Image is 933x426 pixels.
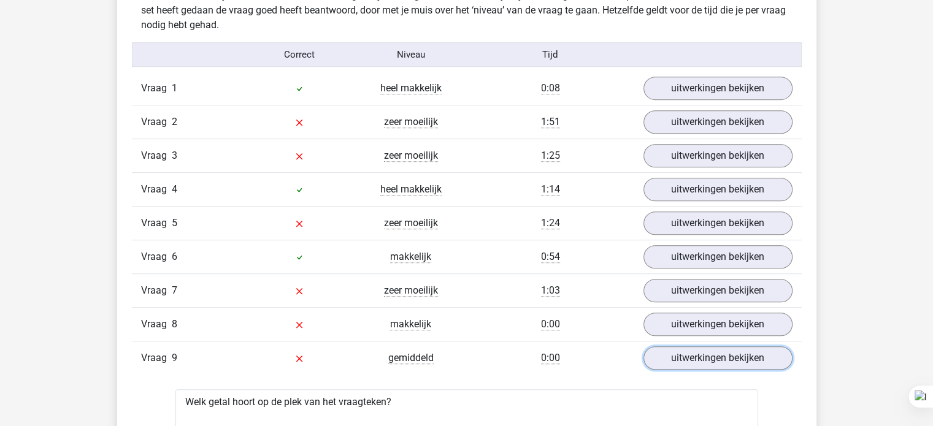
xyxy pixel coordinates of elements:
span: Vraag [141,317,172,332]
a: uitwerkingen bekijken [643,110,793,134]
span: Vraag [141,81,172,96]
div: Tijd [466,48,634,62]
span: zeer moeilijk [384,217,438,229]
a: uitwerkingen bekijken [643,144,793,167]
span: 2 [172,116,177,127]
a: uitwerkingen bekijken [643,346,793,370]
span: Vraag [141,351,172,365]
span: Vraag [141,115,172,129]
span: Vraag [141,283,172,298]
div: Correct [244,48,355,62]
a: uitwerkingen bekijken [643,313,793,336]
span: 1:25 [541,150,560,162]
span: zeer moeilijk [384,116,438,128]
span: 9 [172,352,177,363]
span: 1 [172,82,177,94]
span: heel makkelijk [380,183,442,196]
span: 1:24 [541,217,560,229]
span: 3 [172,150,177,161]
span: heel makkelijk [380,82,442,94]
span: 5 [172,217,177,229]
span: makkelijk [390,251,431,263]
span: 7 [172,284,177,296]
span: Vraag [141,148,172,163]
span: Vraag [141,182,172,197]
a: uitwerkingen bekijken [643,245,793,268]
span: makkelijk [390,318,431,330]
span: 4 [172,183,177,195]
span: 1:51 [541,116,560,128]
span: zeer moeilijk [384,150,438,162]
div: Niveau [355,48,467,62]
span: 0:00 [541,352,560,364]
span: Vraag [141,216,172,230]
span: zeer moeilijk [384,284,438,297]
span: 1:14 [541,183,560,196]
span: 6 [172,251,177,262]
a: uitwerkingen bekijken [643,77,793,100]
span: Vraag [141,249,172,264]
a: uitwerkingen bekijken [643,279,793,302]
a: uitwerkingen bekijken [643,178,793,201]
span: gemiddeld [388,352,434,364]
span: 0:08 [541,82,560,94]
span: 1:03 [541,284,560,297]
span: 8 [172,318,177,330]
a: uitwerkingen bekijken [643,211,793,235]
span: 0:54 [541,251,560,263]
span: 0:00 [541,318,560,330]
